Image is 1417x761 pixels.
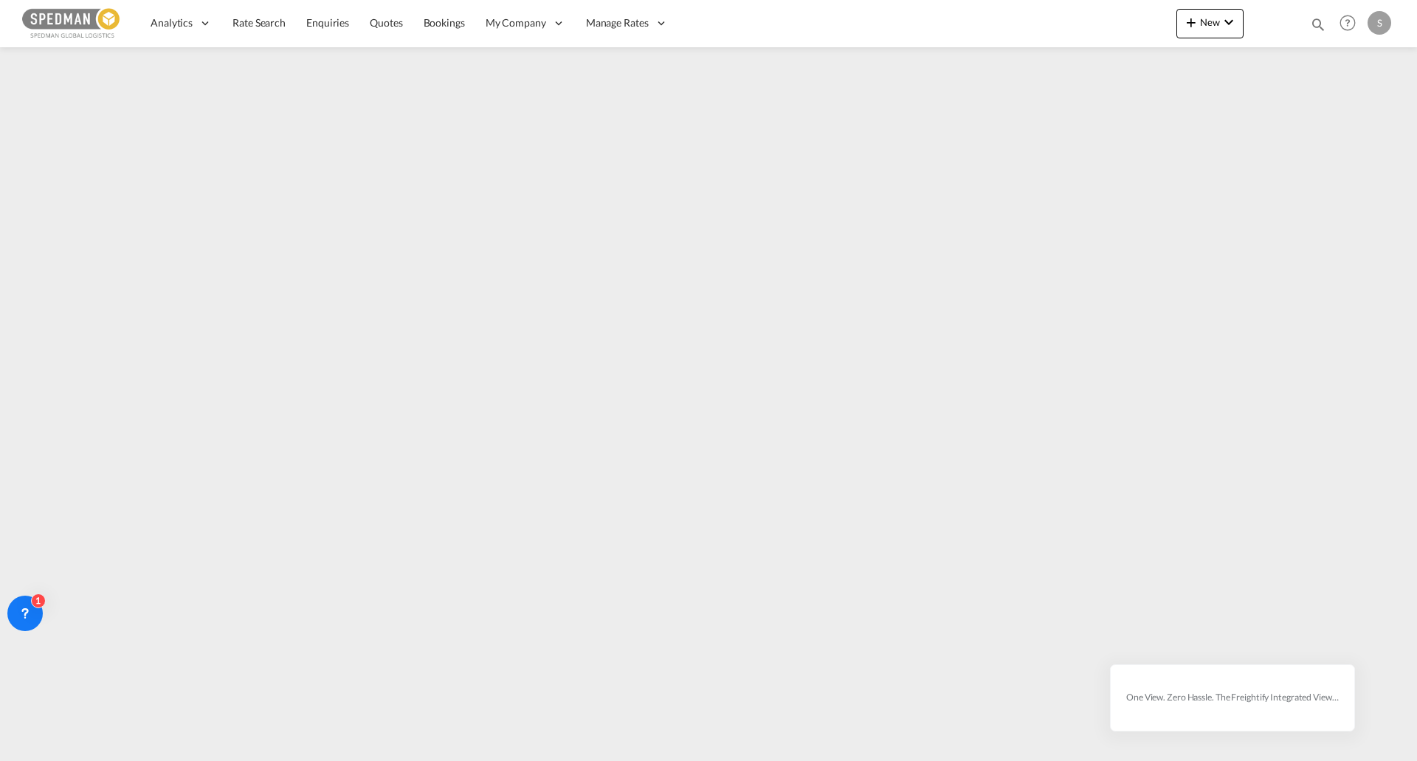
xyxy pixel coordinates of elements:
[151,16,193,30] span: Analytics
[1182,13,1200,31] md-icon: icon-plus 400-fg
[232,16,286,29] span: Rate Search
[1182,16,1238,28] span: New
[1310,16,1326,38] div: icon-magnify
[306,16,349,29] span: Enquiries
[1368,11,1391,35] div: S
[370,16,402,29] span: Quotes
[1335,10,1360,35] span: Help
[424,16,465,29] span: Bookings
[1310,16,1326,32] md-icon: icon-magnify
[1335,10,1368,37] div: Help
[1176,9,1244,38] button: icon-plus 400-fgNewicon-chevron-down
[22,7,122,40] img: c12ca350ff1b11efb6b291369744d907.png
[586,16,649,30] span: Manage Rates
[486,16,546,30] span: My Company
[1220,13,1238,31] md-icon: icon-chevron-down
